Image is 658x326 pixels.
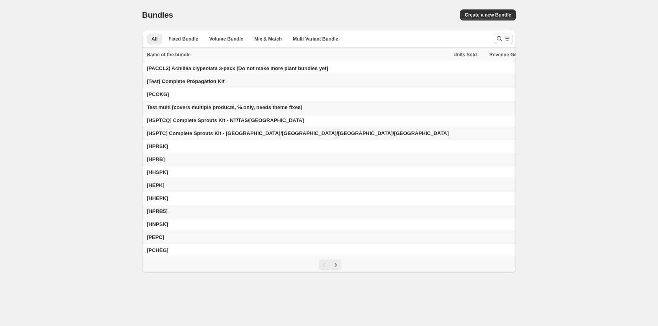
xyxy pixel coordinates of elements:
[147,156,165,162] span: [HPRB]
[293,36,338,42] span: Multi Variant Bundle
[147,221,168,227] span: [HNPSK]
[147,234,164,240] span: [PEPC]
[147,65,328,71] span: [PACCL3] Achillea clypeolata 3-pack [Do not make more plant bundles yet]
[494,33,513,44] button: Search and filter results
[147,169,168,175] span: [HHSPK]
[209,36,243,42] span: Volume Bundle
[465,12,511,18] span: Create a new Bundle
[142,10,173,20] h1: Bundles
[147,117,304,123] span: [HSPTCQ] Complete Sprouts Kit - NT/TAS/[GEOGRAPHIC_DATA]
[147,130,449,136] span: [HSPTC] Complete Sprouts Kit - [GEOGRAPHIC_DATA]/[GEOGRAPHIC_DATA]/[GEOGRAPHIC_DATA]/[GEOGRAPHIC_...
[490,51,542,59] button: Revenue Generated
[330,259,341,270] button: Next
[147,182,164,188] span: [HEPK]
[147,51,449,59] div: Name of the bundle
[152,36,157,42] span: All
[142,257,516,273] nav: Pagination
[147,78,225,84] span: [Test] Complete Propagation Kit
[147,247,168,253] span: [PCHEG]
[490,51,534,59] span: Revenue Generated
[453,51,484,59] button: Units Sold
[147,91,169,97] span: [PCOKG]
[168,36,198,42] span: Fixed Bundle
[147,143,168,149] span: [HPRSK]
[147,195,168,201] span: [HHEPK]
[460,9,516,20] button: Create a new Bundle
[147,104,302,110] span: Test multi [covers multiple products, % only, needs theme fixes]
[147,208,168,214] span: [HPRB5]
[453,51,477,59] span: Units Sold
[254,36,282,42] span: Mix & Match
